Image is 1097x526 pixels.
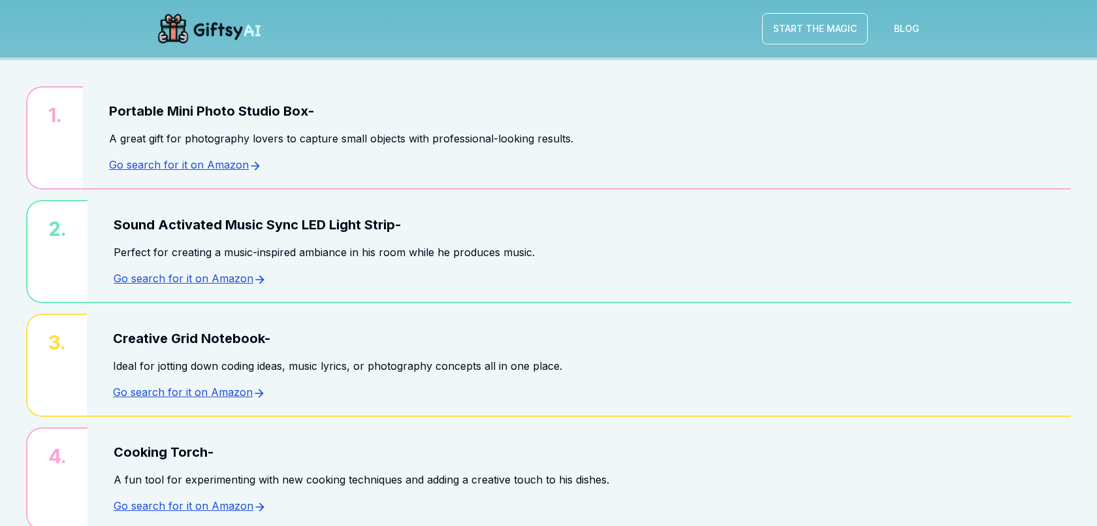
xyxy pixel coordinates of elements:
div: 2 . [48,217,67,286]
a: Go search for it on Amazon [114,272,266,285]
p: Portable Mini Photo Studio Box - [109,102,1045,120]
img: GiftsyAI [151,8,266,50]
div: 1 . [48,103,62,173]
p: Ideal for jotting down coding ideas, music lyrics, or photography concepts all in one place. [113,358,1045,374]
p: Perfect for creating a music-inspired ambiance in his room while he produces music. [114,244,1045,260]
a: Start The Magic [762,13,868,44]
p: A fun tool for experimenting with new cooking techniques and adding a creative touch to his dishes. [114,472,1045,487]
a: Go search for it on Amazon [109,158,262,171]
p: A great gift for photography lovers to capture small objects with professional-looking results. [109,131,1045,146]
div: 4 . [48,444,67,514]
a: Blog [883,13,930,44]
p: Cooking Torch - [114,443,1045,461]
p: Sound Activated Music Sync LED Light Strip - [114,216,1045,234]
div: 3 . [48,331,66,400]
a: Go search for it on Amazon [113,386,266,399]
p: Creative Grid Notebook - [113,329,1045,348]
a: Go search for it on Amazon [114,499,266,512]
